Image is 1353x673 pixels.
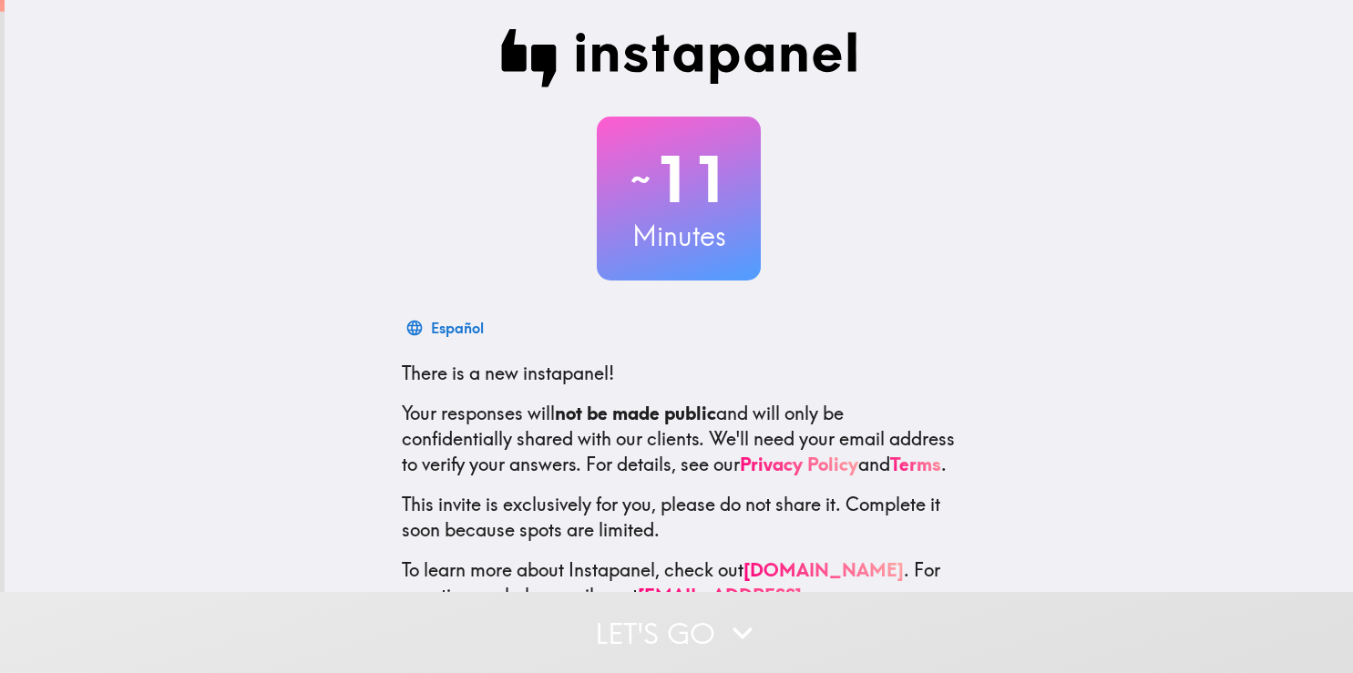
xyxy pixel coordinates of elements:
[402,362,614,384] span: There is a new instapanel!
[555,402,716,424] b: not be made public
[402,401,956,477] p: Your responses will and will only be confidentially shared with our clients. We'll need your emai...
[500,29,857,87] img: Instapanel
[402,557,956,634] p: To learn more about Instapanel, check out . For questions or help, email us at .
[597,142,761,217] h2: 11
[628,152,653,207] span: ~
[402,492,956,543] p: This invite is exclusively for you, please do not share it. Complete it soon because spots are li...
[890,453,941,475] a: Terms
[402,310,491,346] button: Español
[597,217,761,255] h3: Minutes
[740,453,858,475] a: Privacy Policy
[431,315,484,341] div: Español
[743,558,904,581] a: [DOMAIN_NAME]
